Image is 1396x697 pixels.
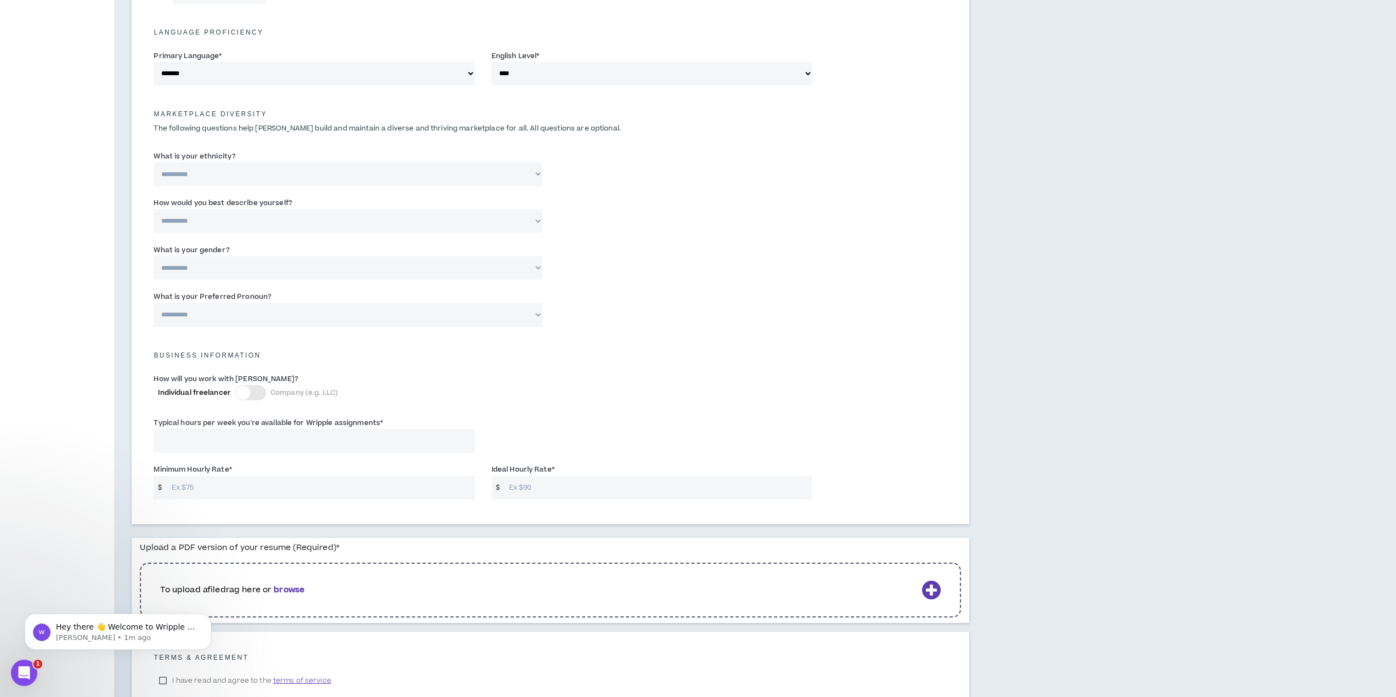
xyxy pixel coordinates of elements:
[154,654,947,661] h5: Terms & Agreement
[154,288,272,305] label: What is your Preferred Pronoun?
[154,414,383,432] label: Typical hours per week you're available for Wripple assignments
[145,110,956,118] h5: Marketplace Diversity
[160,584,917,596] p: To upload a file drag here or
[154,148,236,165] label: What is your ethnicity?
[145,29,956,36] h5: Language Proficiency
[273,675,331,686] span: terms of service
[8,591,228,667] iframe: Intercom notifications message
[491,476,504,500] span: $
[154,461,231,478] label: Minimum Hourly Rate
[154,47,222,65] label: Primary Language
[154,476,166,500] span: $
[145,123,956,134] p: The following questions help [PERSON_NAME] build and maintain a diverse and thriving marketplace ...
[154,241,229,259] label: What is your gender?
[274,584,304,596] b: browse
[145,352,956,359] h5: Business Information
[154,194,292,212] label: How would you best describe yourself?
[11,660,37,686] iframe: Intercom live chat
[140,538,340,557] label: Upload a PDF version of your resume (Required)
[166,476,475,500] input: Ex $75
[154,370,298,388] label: How will you work with [PERSON_NAME]?
[270,388,338,398] span: Company (e.g. LLC)
[154,672,336,689] label: I have read and agree to the
[140,557,961,623] div: To upload afiledrag here orbrowse
[491,461,555,478] label: Ideal Hourly Rate
[491,47,540,65] label: English Level
[33,660,42,668] span: 1
[504,476,812,500] input: Ex $90
[158,388,231,398] span: Individual freelancer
